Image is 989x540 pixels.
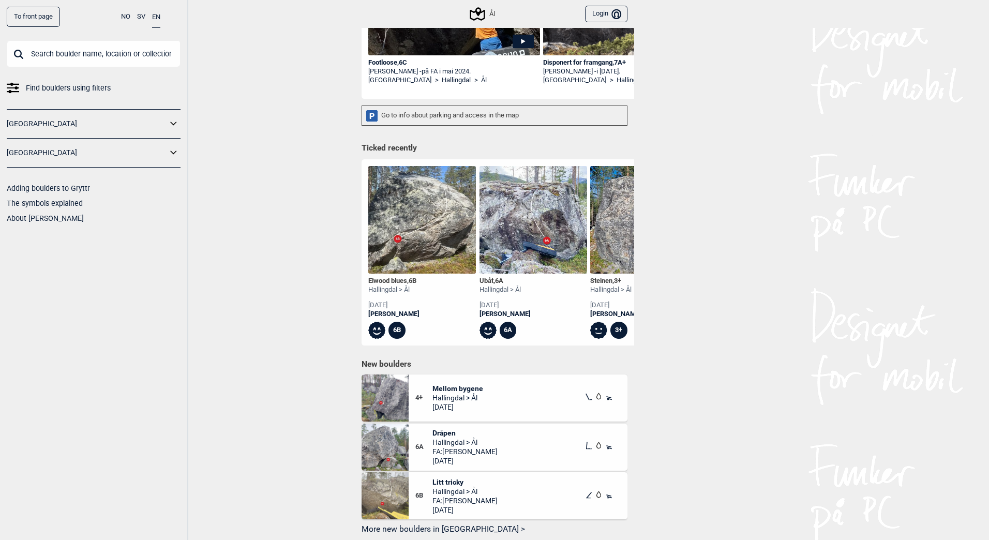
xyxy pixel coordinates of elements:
div: Ubåt , [479,277,531,286]
img: Elwood blues [368,166,476,274]
div: 6A [500,322,517,339]
span: Find boulders using filters [26,81,111,96]
button: Login [585,6,627,23]
a: The symbols explained [7,199,83,207]
div: [DATE] [368,301,419,310]
button: SV [137,7,145,27]
img: Steinen [590,166,698,274]
span: > [610,76,613,85]
div: Steinen , [590,277,641,286]
div: [DATE] [590,301,641,310]
div: 3+ [610,322,627,339]
span: 6B [409,277,416,284]
span: Hallingdal > Ål [432,487,498,496]
span: i [DATE]. [596,67,620,75]
div: [PERSON_NAME] - [543,67,715,76]
div: Disponert for framgang , 7A+ [543,58,715,67]
a: To front page [7,7,60,27]
h1: New boulders [362,359,627,369]
div: Elwood blues , [368,277,419,286]
div: Litt tricky6BLitt trickyHallingdal > ÅlFA:[PERSON_NAME][DATE] [362,472,627,519]
span: Litt tricky [432,477,498,487]
div: [PERSON_NAME] - [368,67,540,76]
span: > [435,76,439,85]
button: More new boulders in [GEOGRAPHIC_DATA] > [362,521,627,537]
a: [PERSON_NAME] [479,310,531,319]
a: [GEOGRAPHIC_DATA] [7,116,167,131]
a: [PERSON_NAME] [368,310,419,319]
a: Adding boulders to Gryttr [7,184,90,192]
span: Mellom bygene [432,384,483,393]
div: [DATE] [479,301,531,310]
a: Find boulders using filters [7,81,181,96]
img: Ubat [479,166,587,274]
span: Hallingdal > Ål [432,438,498,447]
div: Hallingdal > Ål [590,286,641,294]
span: [DATE] [432,456,498,466]
a: About [PERSON_NAME] [7,214,84,222]
span: 6A [495,277,503,284]
div: 6B [388,322,406,339]
a: [PERSON_NAME] [590,310,641,319]
div: Footloose , 6C [368,58,540,67]
div: Go to info about parking and access in the map [362,106,627,126]
span: på FA i mai 2024. [422,67,471,75]
span: 6B [415,491,432,500]
span: 3+ [614,277,621,284]
a: [GEOGRAPHIC_DATA] [543,76,606,85]
img: Drapen [362,424,409,471]
a: Ål [481,76,487,85]
div: Ål [471,8,495,20]
a: [GEOGRAPHIC_DATA] [7,145,167,160]
input: Search boulder name, location or collection [7,40,181,67]
a: Hallingdal [442,76,471,85]
span: FA: [PERSON_NAME] [432,496,498,505]
a: [GEOGRAPHIC_DATA] [368,76,431,85]
span: [DATE] [432,505,498,515]
div: Drapen6ADråpenHallingdal > ÅlFA:[PERSON_NAME][DATE] [362,424,627,471]
div: Hallingdal > Ål [368,286,419,294]
a: Hallingdal [617,76,646,85]
span: Hallingdal > Ål [432,393,483,402]
span: [DATE] [432,402,483,412]
span: 6A [415,443,432,452]
button: EN [152,7,160,28]
img: Litt tricky [362,472,409,519]
div: Hallingdal > Ål [479,286,531,294]
span: > [474,76,478,85]
span: Dråpen [432,428,498,438]
h1: Ticked recently [362,143,627,154]
div: Mellom bygene4+Mellom bygeneHallingdal > Ål[DATE] [362,374,627,422]
img: Mellom bygene [362,374,409,422]
button: NO [121,7,130,27]
span: 4+ [415,394,432,402]
span: FA: [PERSON_NAME] [432,447,498,456]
